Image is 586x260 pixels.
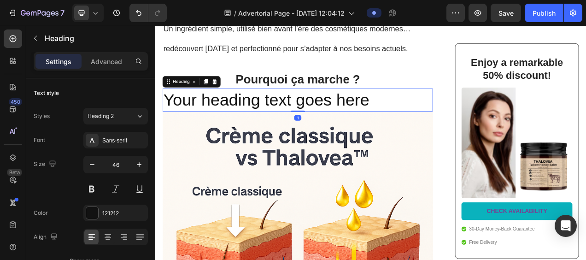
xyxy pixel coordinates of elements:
[34,136,45,144] div: Font
[9,81,356,110] h2: Your heading text goes here
[21,68,46,76] div: Heading
[155,26,586,260] iframe: Design area
[88,112,114,120] span: Heading 2
[102,209,146,218] div: 121212
[45,33,144,44] p: Heading
[46,57,71,66] p: Settings
[238,8,345,18] span: Advertorial Page - [DATE] 12:04:12
[425,233,503,242] div: CHECK AVAILABILITY
[34,158,58,171] div: Size
[129,4,167,22] div: Undo/Redo
[7,169,22,176] div: Beta
[34,89,59,97] div: Text style
[34,209,48,217] div: Color
[491,4,521,22] button: Save
[393,226,535,249] a: CHECK AVAILABILITY
[393,79,535,221] img: gempages_572047636916339936-0064ff2a-fe9e-44ad-aaa7-f505c744a096.png
[10,23,355,35] p: redécouvert [DATE] et perfectionné pour s’adapter à nos besoins actuels.
[9,98,22,106] div: 450
[60,7,64,18] p: 7
[234,8,236,18] span: /
[83,108,148,124] button: Heading 2
[9,59,356,80] h2: Pourquoi ça marche ?
[178,114,188,122] div: 1
[498,9,514,17] span: Save
[555,215,577,237] div: Open Intercom Messenger
[34,112,50,120] div: Styles
[402,38,526,73] h2: Enjoy a remarkable 50% discount!
[102,136,146,145] div: Sans-serif
[34,231,59,243] div: Align
[533,8,556,18] div: Publish
[91,57,122,66] p: Advanced
[525,4,563,22] button: Publish
[4,4,69,22] button: 7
